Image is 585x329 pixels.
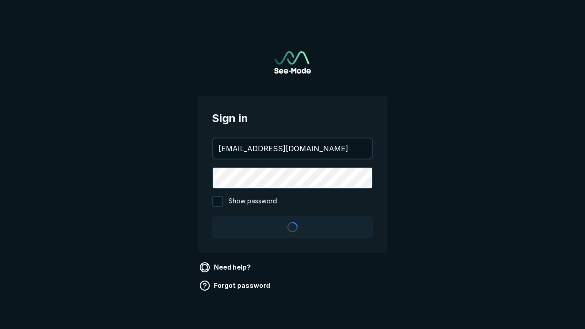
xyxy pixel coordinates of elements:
a: Go to sign in [274,51,311,74]
a: Forgot password [197,278,274,293]
a: Need help? [197,260,255,275]
input: your@email.com [213,138,372,159]
span: Sign in [212,110,373,127]
img: See-Mode Logo [274,51,311,74]
span: Show password [229,196,277,207]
